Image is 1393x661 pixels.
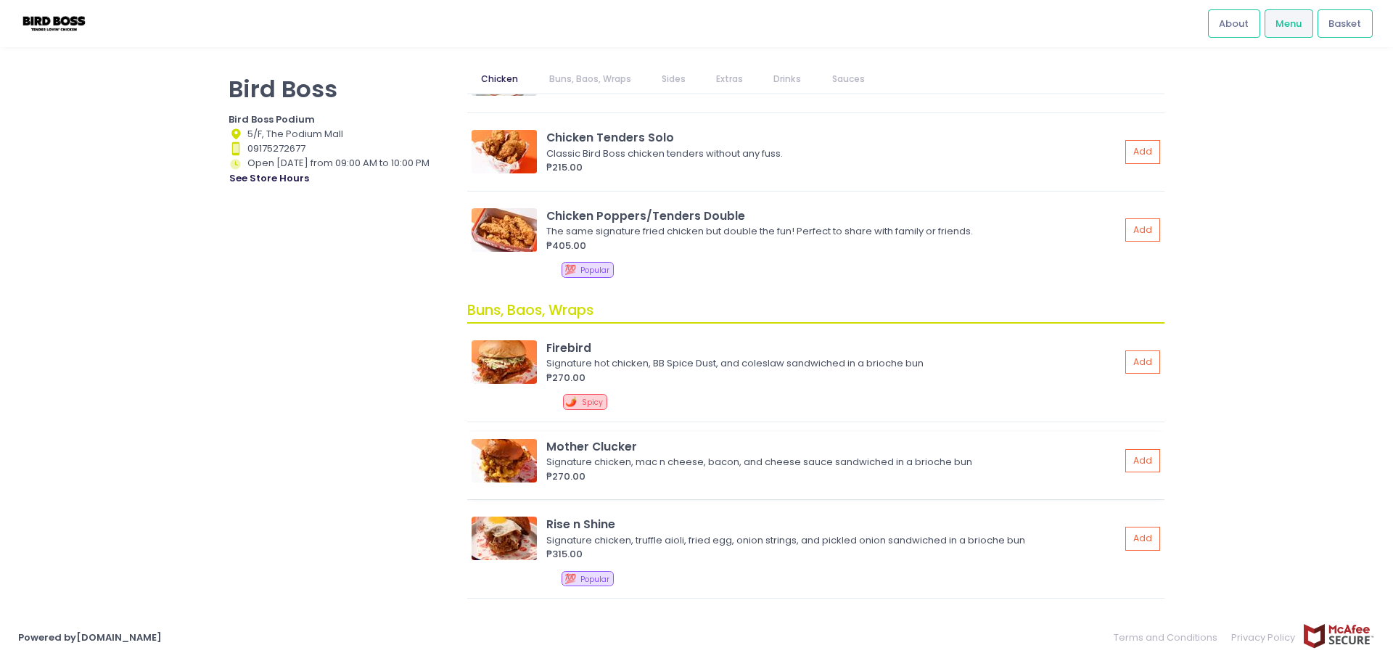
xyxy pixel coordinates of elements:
span: About [1219,17,1249,31]
img: logo [18,11,90,36]
span: 💯 [564,572,576,586]
span: 🌶️ [565,395,577,408]
button: see store hours [229,171,310,186]
button: Add [1125,350,1160,374]
button: Add [1125,218,1160,242]
a: Privacy Policy [1225,623,1303,652]
img: Chicken Tenders Solo [472,130,537,173]
a: Sauces [818,65,879,93]
button: Add [1125,140,1160,164]
a: Chicken [467,65,533,93]
div: ₱405.00 [546,239,1120,253]
div: Mother Clucker [546,438,1120,455]
span: Popular [580,574,609,585]
span: 💯 [564,263,576,276]
div: ₱315.00 [546,547,1120,562]
div: Signature chicken, mac n cheese, bacon, and cheese sauce sandwiched in a brioche bun [546,455,1116,469]
button: Add [1125,449,1160,473]
a: Drinks [760,65,815,93]
div: ₱270.00 [546,371,1120,385]
div: Signature chicken, truffle aioli, fried egg, onion strings, and pickled onion sandwiched in a bri... [546,533,1116,548]
img: Firebird [472,340,537,384]
div: Rise n Shine [546,516,1120,533]
span: Spicy [582,397,603,408]
span: Basket [1328,17,1361,31]
a: Buns, Baos, Wraps [535,65,645,93]
b: Bird Boss Podium [229,112,315,126]
img: Rise n Shine [472,517,537,560]
p: Bird Boss [229,75,449,103]
a: About [1208,9,1260,37]
a: Powered by[DOMAIN_NAME] [18,631,162,644]
img: Chicken Poppers/Tenders Double [472,208,537,252]
img: Mother Clucker [472,439,537,483]
div: The same signature fried chicken but double the fun! Perfect to share with family or friends. [546,224,1116,239]
div: Firebird [546,340,1120,356]
div: Signature hot chicken, BB Spice Dust, and coleslaw sandwiched in a brioche bun [546,356,1116,371]
div: ₱215.00 [546,160,1120,175]
span: Menu [1275,17,1302,31]
a: Extras [702,65,757,93]
div: Chicken Tenders Solo [546,129,1120,146]
img: mcafee-secure [1302,623,1375,649]
span: Buns, Baos, Wraps [467,300,593,320]
div: Open [DATE] from 09:00 AM to 10:00 PM [229,156,449,186]
a: Terms and Conditions [1114,623,1225,652]
div: 5/F, The Podium Mall [229,127,449,141]
div: Chicken Poppers/Tenders Double [546,208,1120,224]
a: Menu [1265,9,1313,37]
div: ₱270.00 [546,469,1120,484]
button: Add [1125,527,1160,551]
div: Classic Bird Boss chicken tenders without any fuss. [546,147,1116,161]
div: 09175272677 [229,141,449,156]
span: Popular [580,265,609,276]
a: Sides [647,65,699,93]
